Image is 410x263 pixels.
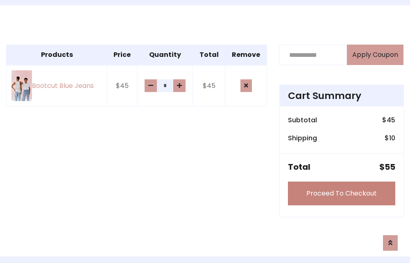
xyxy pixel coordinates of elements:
th: Quantity [137,45,193,65]
h5: $ [379,162,395,172]
h6: $ [382,116,395,124]
span: 45 [387,115,395,125]
h6: Shipping [288,134,317,142]
td: $45 [193,65,225,106]
td: $45 [107,65,137,106]
a: Bootcut Blue Jeans [11,70,102,101]
h5: Total [288,162,310,172]
button: Apply Coupon [347,45,403,65]
th: Products [7,45,107,65]
span: 10 [389,133,395,143]
th: Remove [225,45,267,65]
span: 55 [385,161,395,173]
h6: Subtotal [288,116,317,124]
h6: $ [385,134,395,142]
th: Total [193,45,225,65]
a: Proceed To Checkout [288,182,395,205]
th: Price [107,45,137,65]
h4: Cart Summary [288,90,395,101]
